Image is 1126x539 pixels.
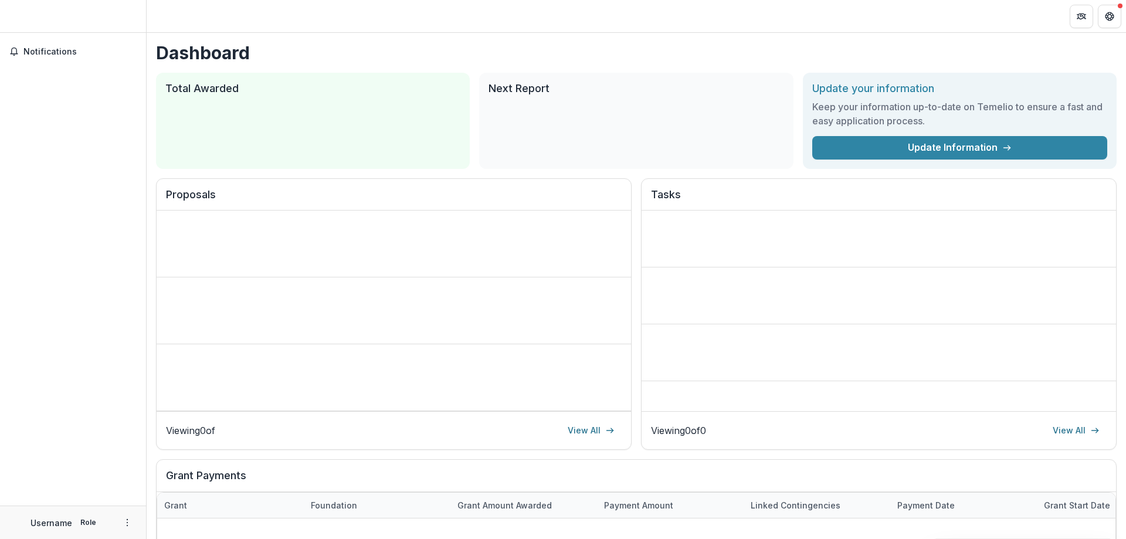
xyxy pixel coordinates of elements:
[156,42,1117,63] h1: Dashboard
[165,82,460,95] h2: Total Awarded
[23,47,137,57] span: Notifications
[120,516,134,530] button: More
[1098,5,1121,28] button: Get Help
[812,100,1107,128] h3: Keep your information up-to-date on Temelio to ensure a fast and easy application process.
[77,517,100,528] p: Role
[166,469,1107,491] h2: Grant Payments
[651,423,706,438] p: Viewing 0 of 0
[30,517,72,529] p: Username
[5,42,141,61] button: Notifications
[1046,421,1107,440] a: View All
[166,423,215,438] p: Viewing 0 of
[812,136,1107,160] a: Update Information
[561,421,622,440] a: View All
[651,188,1107,211] h2: Tasks
[812,82,1107,95] h2: Update your information
[1070,5,1093,28] button: Partners
[489,82,784,95] h2: Next Report
[166,188,622,211] h2: Proposals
